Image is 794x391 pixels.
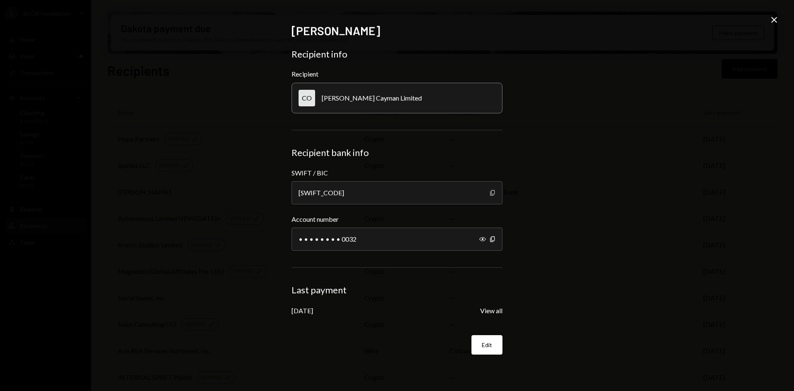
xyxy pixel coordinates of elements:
[471,335,502,355] button: Edit
[480,307,502,315] button: View all
[299,90,315,106] div: CO
[292,284,502,296] div: Last payment
[292,181,502,204] div: [SWIFT_CODE]
[292,23,502,39] h2: [PERSON_NAME]
[292,48,502,60] div: Recipient info
[292,168,502,178] label: SWIFT / BIC
[292,228,502,251] div: • • • • • • • • 0032
[292,214,502,224] label: Account number
[322,94,422,102] div: [PERSON_NAME] Cayman Limited
[292,147,502,158] div: Recipient bank info
[292,307,313,314] div: [DATE]
[292,70,502,78] div: Recipient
